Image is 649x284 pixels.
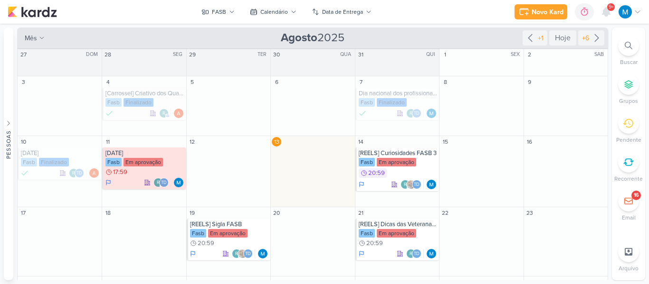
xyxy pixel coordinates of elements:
p: Pendente [616,136,641,144]
div: +1 [536,33,545,43]
div: roberta.pecora@fasb.com.br [159,109,169,118]
div: roberta.pecora@fasb.com.br [401,180,410,189]
div: Fasb [105,158,122,166]
div: Colaboradores: roberta.pecora@fasb.com.br, Thais de carvalho [406,249,424,258]
div: 17 [19,208,28,218]
div: Em Andamento [359,181,364,188]
div: 12 [188,137,197,147]
div: Thais de carvalho [243,249,253,258]
div: 9 [525,77,534,87]
div: Colaboradores: roberta.pecora@fasb.com.br, Thais de carvalho [69,168,86,178]
div: SEX [511,51,523,58]
p: Td [414,183,420,187]
p: Recorrente [614,174,643,183]
div: 22 [440,208,450,218]
div: Responsável: MARIANA MIRANDA [427,109,436,118]
p: r [404,183,407,187]
div: Responsável: MARIANA MIRANDA [427,249,436,258]
p: Buscar [620,58,638,66]
div: roberta.pecora@fasb.com.br [406,109,416,118]
div: +6 [580,33,591,43]
div: QUA [340,51,354,58]
p: r [235,252,238,257]
div: Finalizado [359,109,366,118]
div: Done [21,168,29,178]
div: Fasb [359,229,375,238]
div: 30 [272,50,281,59]
button: Pessoas [4,27,13,280]
div: 23 [525,208,534,218]
div: Colaboradores: roberta.pecora@fasb.com.br, Sarah Violante, Thais de carvalho [401,180,424,189]
span: 2025 [281,30,344,46]
div: 1 [440,50,450,59]
div: Finalizado [39,158,69,166]
p: Td [414,252,420,257]
div: 14 [356,137,366,147]
div: SAB [594,51,607,58]
img: MARIANA MIRANDA [427,249,436,258]
div: Em aprovação [124,158,163,166]
img: MARIANA MIRANDA [427,109,436,118]
div: 21 [356,208,366,218]
div: SEG [173,51,185,58]
div: Finalizado [377,98,407,107]
p: Td [76,171,82,176]
img: MARIANA MIRANDA [619,5,632,18]
img: MARIANA MIRANDA [427,180,436,189]
div: Responsável: MARIANA MIRANDA [258,249,267,258]
div: Responsável: MARIANA MIRANDA [174,178,183,187]
span: 20:59 [198,240,214,247]
div: Thais de carvalho [412,249,421,258]
div: roberta.pecora@fasb.com.br [153,178,163,187]
div: Em Andamento [190,250,196,257]
div: Hoje [549,30,576,46]
div: 15 [440,137,450,147]
div: [REELS] Dicas das Veteranas - Notas Complementares [359,220,437,228]
div: [REELS] Curiosidades FASB 3 [359,149,437,157]
img: MARIANA MIRANDA [174,178,183,187]
img: Amanda ARAUJO [174,109,183,118]
p: Td [161,181,167,185]
div: 28 [103,50,113,59]
div: Colaboradores: roberta.pecora@fasb.com.br [159,109,171,118]
div: roberta.pecora@fasb.com.br [406,249,416,258]
div: Responsável: Amanda ARAUJO [89,168,99,178]
p: r [410,252,412,257]
div: Thais de carvalho [412,180,421,189]
div: 6 [272,77,281,87]
div: 4 [103,77,113,87]
button: Novo Kard [515,4,567,19]
p: Td [245,252,251,257]
div: Thais de carvalho [159,178,169,187]
span: 20:59 [366,240,383,247]
div: Pessoas [4,130,13,158]
div: Em aprovação [377,229,416,238]
div: TER [258,51,269,58]
div: Dia dos Pais [21,149,100,157]
div: Novo Kard [532,7,563,17]
div: Em Andamento [359,250,364,257]
div: 10 [19,137,28,147]
div: 2 [525,50,534,59]
div: Em aprovação [208,229,248,238]
div: 13 [272,137,281,147]
img: Sarah Violante [238,249,247,258]
p: Arquivo [619,264,639,273]
div: Colaboradores: roberta.pecora@fasb.com.br, Sarah Violante, Thais de carvalho [232,249,255,258]
span: mês [25,33,37,43]
div: Fasb [105,98,122,107]
p: r [162,111,165,116]
p: r [410,111,412,116]
div: Fasb [190,229,206,238]
div: Fasb [21,158,37,166]
div: [Carrossel] Criativo dos Quadros e Corredores [105,90,184,97]
p: Grupos [619,97,638,105]
div: 18 [103,208,113,218]
div: Thais de carvalho [75,168,84,178]
div: Fasb [359,158,375,166]
div: 27 [19,50,28,59]
div: Em Andamento [105,179,111,186]
div: roberta.pecora@fasb.com.br [69,168,78,178]
img: MARIANA MIRANDA [258,249,267,258]
img: Sarah Violante [406,180,416,189]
